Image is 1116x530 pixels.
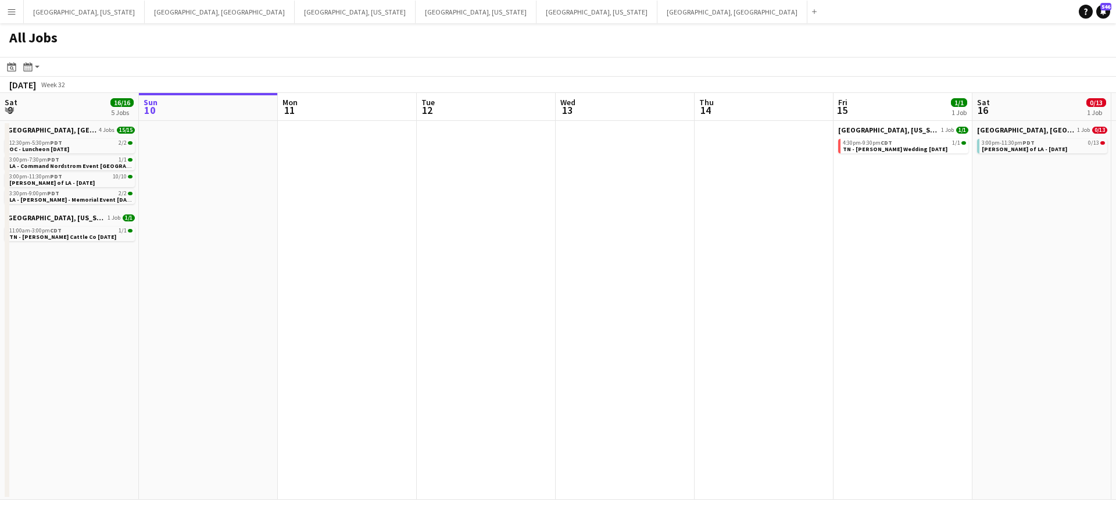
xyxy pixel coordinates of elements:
span: LA - Command Nordstrom Event Glendale 8.9.25 [9,162,178,170]
span: 4 Jobs [99,127,115,134]
span: 16/16 [110,98,134,107]
span: 1/1 [956,127,968,134]
span: 1 Job [108,214,120,221]
span: 1 Job [1077,127,1090,134]
span: 2/2 [128,192,133,195]
a: 4:30pm-9:30pmCDT1/1TN - [PERSON_NAME] Wedding [DATE] [843,139,966,152]
span: 4:30pm-9:30pm [843,140,892,146]
span: Los Angeles, CA [977,126,1075,134]
div: 5 Jobs [111,108,133,117]
span: 11:00am-3:00pm [9,228,62,234]
a: [GEOGRAPHIC_DATA], [US_STATE]1 Job1/1 [838,126,968,134]
span: 1/1 [951,98,967,107]
span: 3:00pm-7:30pm [9,157,59,163]
span: Wed [560,97,575,108]
span: 1/1 [123,214,135,221]
div: [GEOGRAPHIC_DATA], [US_STATE]1 Job1/111:00am-3:00pmCDT1/1TN - [PERSON_NAME] Cattle Co [DATE] [5,213,135,243]
span: 3:00pm-11:30pm [982,140,1035,146]
span: PDT [50,139,62,146]
span: LA - Ebell of LA - 8.16.25 [982,145,1067,153]
a: 3:00pm-11:30pmPDT0/13[PERSON_NAME] of LA - [DATE] [982,139,1105,152]
span: 1 Job [941,127,954,134]
div: 1 Job [1087,108,1106,117]
span: 2/2 [128,141,133,145]
span: Thu [699,97,714,108]
a: [GEOGRAPHIC_DATA], [GEOGRAPHIC_DATA]4 Jobs15/15 [5,126,135,134]
span: 9 [3,103,17,117]
span: OC - Luncheon 8.9.25 [9,145,69,153]
span: 0/13 [1100,141,1105,145]
span: Mon [282,97,298,108]
span: 12 [420,103,435,117]
span: Tue [421,97,435,108]
span: Sun [144,97,158,108]
span: 14 [697,103,714,117]
span: 1/1 [128,229,133,232]
span: 3:30pm-9:00pm [9,191,59,196]
div: 1 Job [952,108,967,117]
a: 546 [1096,5,1110,19]
span: CDT [881,139,892,146]
a: [GEOGRAPHIC_DATA], [US_STATE]1 Job1/1 [5,213,135,222]
span: 10/10 [113,174,127,180]
button: [GEOGRAPHIC_DATA], [US_STATE] [24,1,145,23]
a: 3:00pm-11:30pmPDT10/10[PERSON_NAME] of LA - [DATE] [9,173,133,186]
span: 546 [1100,3,1111,10]
span: Nashville, Tennessee [838,126,939,134]
span: 1/1 [128,158,133,162]
span: PDT [47,156,59,163]
a: [GEOGRAPHIC_DATA], [GEOGRAPHIC_DATA]1 Job0/13 [977,126,1107,134]
a: 3:30pm-9:00pmPDT2/2LA - [PERSON_NAME] - Memorial Event [DATE] [9,189,133,203]
span: TN - Semler Cattle Co 8.9.25 [9,233,116,241]
span: LA - Lisa Timmons - Memorial Event 8.9.25 [9,196,135,203]
button: [GEOGRAPHIC_DATA], [US_STATE] [416,1,536,23]
span: Sat [5,97,17,108]
span: PDT [1022,139,1035,146]
span: 1/1 [119,228,127,234]
span: PDT [50,173,62,180]
span: TN - Faith Wilken Wedding 8.15.25 [843,145,947,153]
span: 10/10 [128,175,133,178]
span: CDT [50,227,62,234]
span: Fri [838,97,847,108]
span: 1/1 [119,157,127,163]
span: PDT [47,189,59,197]
a: 3:00pm-7:30pmPDT1/1LA - Command Nordstrom Event [GEOGRAPHIC_DATA] [DATE] [9,156,133,169]
span: LA - Ebell of LA - 8.9.25 [9,179,95,187]
span: 12:30pm-5:30pm [9,140,62,146]
span: 2/2 [119,140,127,146]
span: 10 [142,103,158,117]
button: [GEOGRAPHIC_DATA], [GEOGRAPHIC_DATA] [657,1,807,23]
span: 1/1 [961,141,966,145]
span: 15 [836,103,847,117]
span: 11 [281,103,298,117]
span: 15/15 [117,127,135,134]
div: [GEOGRAPHIC_DATA], [GEOGRAPHIC_DATA]1 Job0/133:00pm-11:30pmPDT0/13[PERSON_NAME] of LA - [DATE] [977,126,1107,156]
span: Week 32 [38,80,67,89]
span: 3:00pm-11:30pm [9,174,62,180]
div: [DATE] [9,79,36,91]
button: [GEOGRAPHIC_DATA], [GEOGRAPHIC_DATA] [145,1,295,23]
span: 2/2 [119,191,127,196]
button: [GEOGRAPHIC_DATA], [US_STATE] [295,1,416,23]
span: 1/1 [952,140,960,146]
span: 16 [975,103,990,117]
span: 0/13 [1088,140,1099,146]
div: [GEOGRAPHIC_DATA], [US_STATE]1 Job1/14:30pm-9:30pmCDT1/1TN - [PERSON_NAME] Wedding [DATE] [838,126,968,156]
div: [GEOGRAPHIC_DATA], [GEOGRAPHIC_DATA]4 Jobs15/1512:30pm-5:30pmPDT2/2OC - Luncheon [DATE]3:00pm-7:3... [5,126,135,213]
span: Sat [977,97,990,108]
span: Los Angeles, CA [5,126,96,134]
span: Nashville, Tennessee [5,213,105,222]
span: 0/13 [1086,98,1106,107]
span: 0/13 [1092,127,1107,134]
button: [GEOGRAPHIC_DATA], [US_STATE] [536,1,657,23]
a: 12:30pm-5:30pmPDT2/2OC - Luncheon [DATE] [9,139,133,152]
a: 11:00am-3:00pmCDT1/1TN - [PERSON_NAME] Cattle Co [DATE] [9,227,133,240]
span: 13 [559,103,575,117]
